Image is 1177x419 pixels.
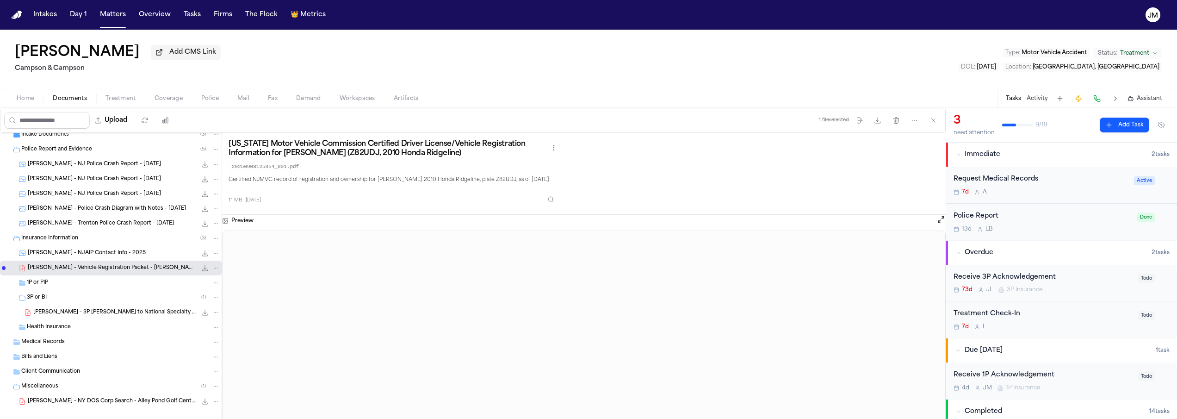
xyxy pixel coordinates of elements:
[1138,274,1155,283] span: Todo
[958,63,999,72] button: Edit DOL: 2024-10-05
[1007,286,1042,294] span: 3P Insurance
[962,225,972,233] span: 13d
[946,363,1177,399] div: Open task: Receive 1P Acknowledgement
[53,95,87,102] span: Documents
[15,44,140,61] button: Edit matter name
[155,95,183,102] span: Coverage
[21,353,57,361] span: Bills and Liens
[819,117,849,123] div: 1 file selected
[268,95,278,102] span: Fax
[28,205,186,213] span: [PERSON_NAME] - Police Crash Diagram with Notes - [DATE]
[105,95,136,102] span: Treatment
[11,11,22,19] img: Finch Logo
[946,204,1177,240] div: Open task: Police Report
[962,286,973,294] span: 73d
[200,397,210,406] button: Download B. Bennett - NY DOS Corp Search - Alley Pond Golf Center LLC - 7.10.25
[1120,50,1149,57] span: Treatment
[1127,95,1162,102] button: Assistant
[96,6,130,23] button: Matters
[200,189,210,199] button: Download B. Benning - NJ Police Crash Report - 7.10.25
[954,211,1132,222] div: Police Report
[946,167,1177,204] div: Open task: Request Medical Records
[961,64,975,70] span: DOL :
[983,188,987,196] span: A
[1093,48,1162,59] button: Change status from Treatment
[962,188,969,196] span: 7d
[15,63,221,74] h2: Campson & Campson
[30,6,61,23] button: Intakes
[954,309,1133,319] div: Treatment Check-In
[962,384,969,392] span: 4d
[1152,151,1170,158] span: 2 task s
[21,146,92,154] span: Police Report and Evidence
[965,407,1002,416] span: Completed
[201,295,206,300] span: ( 1 )
[21,368,80,376] span: Client Communication
[1006,95,1021,102] button: Tasks
[954,174,1128,185] div: Request Medical Records
[242,6,281,23] a: The Flock
[296,95,321,102] span: Demand
[28,190,161,198] span: [PERSON_NAME] - NJ Police Crash Report - [DATE]
[1006,384,1040,392] span: 1P Insurance
[17,95,34,102] span: Home
[33,309,197,317] span: [PERSON_NAME] - 3P [PERSON_NAME] to National Specialty Insurance - [DATE]
[1022,50,1087,56] span: Motor Vehicle Accident
[1134,176,1155,185] span: Active
[200,175,210,184] button: Download B. Benning - NJ Police Crash Report - 5.24.24
[200,132,206,137] span: ( 3 )
[1152,249,1170,256] span: 2 task s
[1156,347,1170,354] span: 1 task
[21,235,78,243] span: Insurance Information
[231,217,254,225] h3: Preview
[287,6,329,23] button: crownMetrics
[954,370,1133,381] div: Receive 1P Acknowledgement
[27,294,47,302] span: 3P or BI
[200,147,206,152] span: ( 5 )
[983,323,986,331] span: L
[1035,121,1047,129] span: 9 / 19
[936,215,946,227] button: Open preview
[229,176,559,184] p: Certified NJMVC record of registration and ownership for [PERSON_NAME] 2010 Honda Ridgeline, plat...
[151,45,221,60] button: Add CMS Link
[66,6,91,23] button: Day 1
[986,286,993,294] span: J L
[28,264,197,272] span: [PERSON_NAME] - Vehicle Registration Packet - [PERSON_NAME] - [DATE]
[1138,311,1155,320] span: Todo
[946,301,1177,338] div: Open task: Treatment Check-In
[28,175,161,183] span: [PERSON_NAME] - NJ Police Crash Report - [DATE]
[28,220,174,228] span: [PERSON_NAME] - Trenton Police Crash Report - [DATE]
[4,112,90,129] input: Search files
[1090,92,1103,105] button: Make a Call
[965,248,993,257] span: Overdue
[201,95,219,102] span: Police
[954,129,995,137] div: need attention
[1098,50,1117,57] span: Status:
[1100,118,1149,132] button: Add Task
[946,143,1177,167] button: Immediate2tasks
[210,6,236,23] button: Firms
[965,346,1003,355] span: Due [DATE]
[21,338,65,346] span: Medical Records
[229,162,302,172] code: 20250908125354_001.pdf
[200,263,210,273] button: Download B. Bennett - Vehicle Registration Packet - Carmen Quesada - 9.2.25
[962,323,969,331] span: 7d
[1003,48,1090,57] button: Edit Type: Motor Vehicle Accident
[1153,118,1170,132] button: Hide completed tasks (⌘⇧H)
[246,197,261,204] span: [DATE]
[394,95,419,102] span: Artifacts
[340,95,375,102] span: Workspaces
[946,241,1177,265] button: Overdue2tasks
[946,265,1177,302] div: Open task: Receive 3P Acknowledgement
[27,279,48,287] span: 1P or PIP
[169,48,216,57] span: Add CMS Link
[200,219,210,228] button: Download B. Benning - Trenton Police Crash Report - 7.10.25
[1005,50,1020,56] span: Type :
[28,398,197,406] span: [PERSON_NAME] - NY DOS Corp Search - Alley Pond Golf Center LLC - [DATE]
[200,160,210,169] button: Download B. Benning - NJ Police Crash Report - 10.5.24
[135,6,174,23] button: Overview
